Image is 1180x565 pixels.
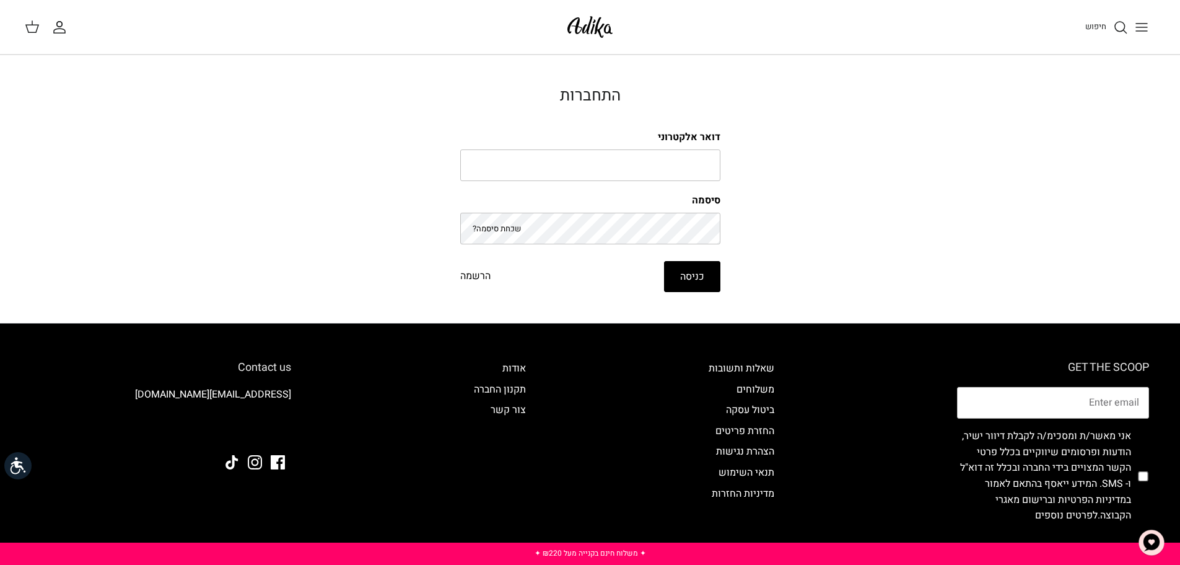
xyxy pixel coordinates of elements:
[461,361,538,565] div: Secondary navigation
[1052,534,1149,565] button: הרשמי לניוזלטר
[736,382,774,397] a: משלוחים
[957,429,1131,524] label: אני מאשר/ת ומסכימ/ה לקבלת דיוור ישיר, הודעות ופרסומים שיווקיים בכלל פרטי הקשר המצויים בידי החברה ...
[52,20,72,35] a: החשבון שלי
[460,269,491,285] a: הרשמה
[491,403,526,417] a: צור קשר
[726,403,774,417] a: ביטול עסקה
[460,194,720,207] label: סיסמה
[696,361,787,565] div: Secondary navigation
[712,486,774,501] a: מדיניות החזרות
[31,361,291,375] h6: Contact us
[474,382,526,397] a: תקנון החברה
[1133,524,1170,561] button: צ'אט
[564,12,616,42] img: Adika IL
[664,261,720,292] button: כניסה
[715,424,774,438] a: החזרת פריטים
[460,130,720,144] label: דואר אלקטרוני
[248,455,262,469] a: Instagram
[719,465,774,480] a: תנאי השימוש
[460,86,720,105] h2: התחברות
[709,361,774,376] a: שאלות ותשובות
[716,444,774,459] a: הצהרת נגישות
[1085,20,1128,35] a: חיפוש
[473,223,521,234] a: שכחת סיסמה?
[957,361,1149,375] h6: GET THE SCOOP
[225,455,239,469] a: Tiktok
[271,455,285,469] a: Facebook
[257,421,291,437] img: Adika IL
[502,361,526,376] a: אודות
[1128,14,1155,41] button: Toggle menu
[957,387,1149,419] input: Email
[135,387,291,402] a: [EMAIL_ADDRESS][DOMAIN_NAME]
[1085,20,1106,32] span: חיפוש
[535,548,646,559] a: ✦ משלוח חינם בקנייה מעל ₪220 ✦
[1035,508,1098,523] a: לפרטים נוספים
